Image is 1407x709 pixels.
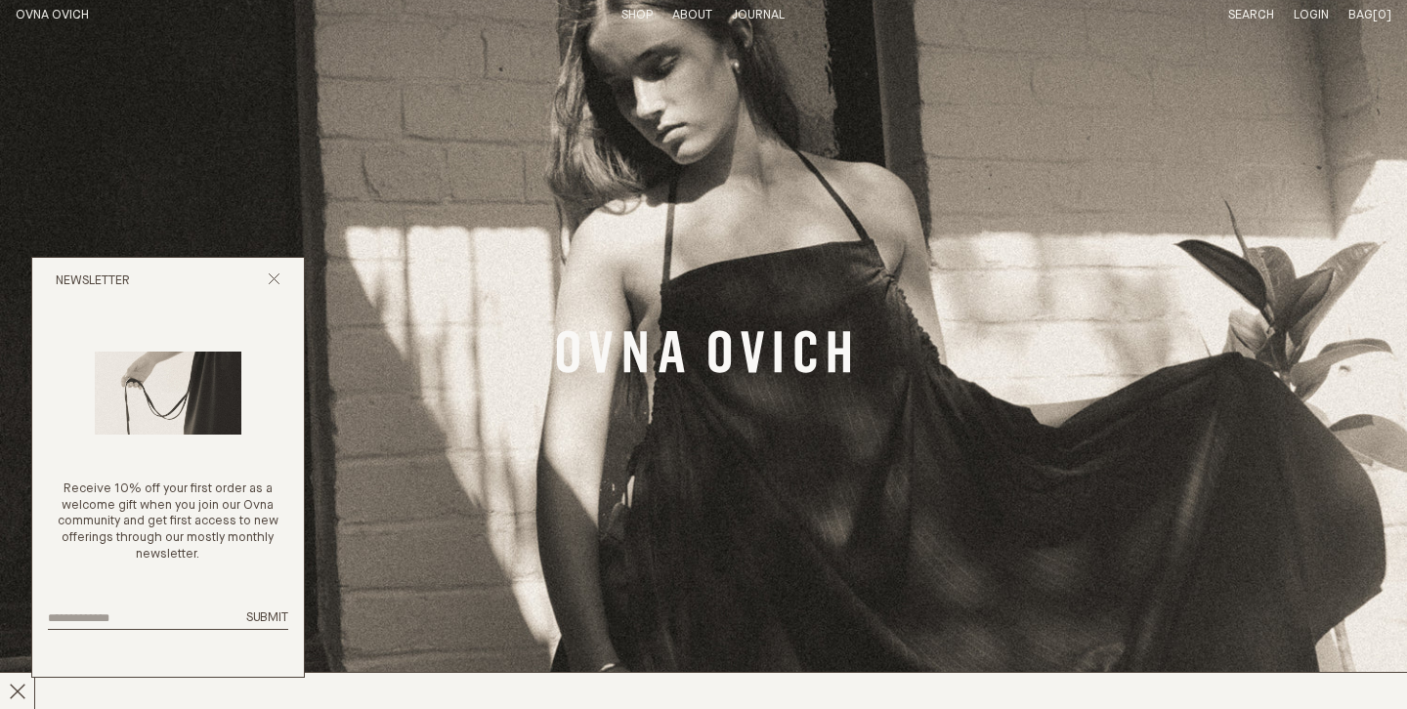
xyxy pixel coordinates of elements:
[1228,9,1274,21] a: Search
[1348,9,1373,21] span: Bag
[621,9,653,21] a: Shop
[48,481,288,563] p: Receive 10% off your first order as a welcome gift when you join our Ovna community and get first...
[268,272,280,291] button: Close popup
[56,273,130,290] h2: Newsletter
[557,330,850,379] a: Banner Link
[672,8,712,24] summary: About
[1294,9,1329,21] a: Login
[732,9,785,21] a: Journal
[1373,9,1391,21] span: [0]
[16,9,89,21] a: Home
[246,610,288,627] button: Submit
[246,611,288,624] span: Submit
